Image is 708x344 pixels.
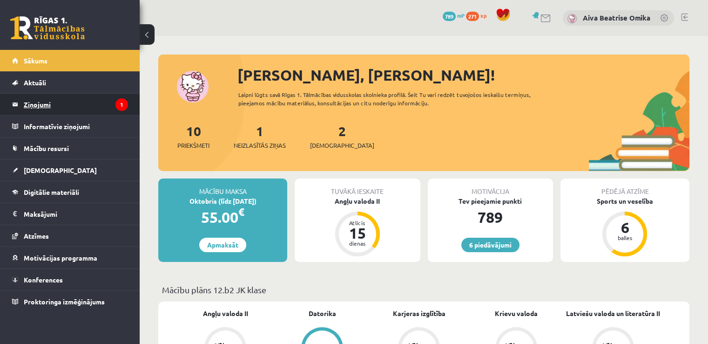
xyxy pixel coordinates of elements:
[158,206,287,228] div: 55.00
[393,309,445,318] a: Karjeras izglītība
[24,232,49,240] span: Atzīmes
[466,12,491,19] a: 271 xp
[566,309,660,318] a: Latviešu valoda un literatūra II
[158,179,287,196] div: Mācību maksa
[428,179,553,196] div: Motivācija
[177,123,209,150] a: 10Priekšmeti
[162,283,686,296] p: Mācību plāns 12.b2 JK klase
[24,56,47,65] span: Sākums
[466,12,479,21] span: 271
[12,116,128,137] a: Informatīvie ziņojumi
[443,12,456,21] span: 789
[295,196,420,206] div: Angļu valoda II
[24,116,128,137] legend: Informatīvie ziņojumi
[12,159,128,181] a: [DEMOGRAPHIC_DATA]
[12,72,128,93] a: Aktuāli
[428,196,553,206] div: Tev pieejamie punkti
[24,275,63,284] span: Konferences
[24,144,69,152] span: Mācību resursi
[24,94,128,115] legend: Ziņojumi
[24,297,105,306] span: Proktoringa izmēģinājums
[24,203,128,225] legend: Maksājumi
[560,196,689,206] div: Sports un veselība
[457,12,465,19] span: mP
[428,206,553,228] div: 789
[237,64,689,86] div: [PERSON_NAME], [PERSON_NAME]!
[560,179,689,196] div: Pēdējā atzīme
[24,78,46,87] span: Aktuāli
[611,220,639,235] div: 6
[461,238,519,252] a: 6 piedāvājumi
[480,12,486,19] span: xp
[344,241,371,246] div: dienas
[583,13,650,22] a: Aiva Beatrise Omika
[234,123,286,150] a: 1Neizlasītās ziņas
[295,196,420,258] a: Angļu valoda II Atlicis 15 dienas
[495,309,538,318] a: Krievu valoda
[295,179,420,196] div: Tuvākā ieskaite
[12,203,128,225] a: Maksājumi
[12,269,128,290] a: Konferences
[344,220,371,226] div: Atlicis
[238,90,557,107] div: Laipni lūgts savā Rīgas 1. Tālmācības vidusskolas skolnieka profilā. Šeit Tu vari redzēt tuvojošo...
[238,205,244,219] span: €
[177,141,209,150] span: Priekšmeti
[24,254,97,262] span: Motivācijas programma
[560,196,689,258] a: Sports un veselība 6 balles
[199,238,246,252] a: Apmaksāt
[443,12,465,19] a: 789 mP
[24,166,97,174] span: [DEMOGRAPHIC_DATA]
[309,309,336,318] a: Datorika
[12,50,128,71] a: Sākums
[12,181,128,203] a: Digitālie materiāli
[234,141,286,150] span: Neizlasītās ziņas
[12,247,128,268] a: Motivācijas programma
[115,98,128,111] i: 1
[12,291,128,312] a: Proktoringa izmēģinājums
[12,138,128,159] a: Mācību resursi
[611,235,639,241] div: balles
[310,141,374,150] span: [DEMOGRAPHIC_DATA]
[24,188,79,196] span: Digitālie materiāli
[310,123,374,150] a: 2[DEMOGRAPHIC_DATA]
[12,225,128,247] a: Atzīmes
[344,226,371,241] div: 15
[12,94,128,115] a: Ziņojumi1
[10,16,85,40] a: Rīgas 1. Tālmācības vidusskola
[203,309,248,318] a: Angļu valoda II
[567,14,577,23] img: Aiva Beatrise Omika
[158,196,287,206] div: Oktobris (līdz [DATE])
